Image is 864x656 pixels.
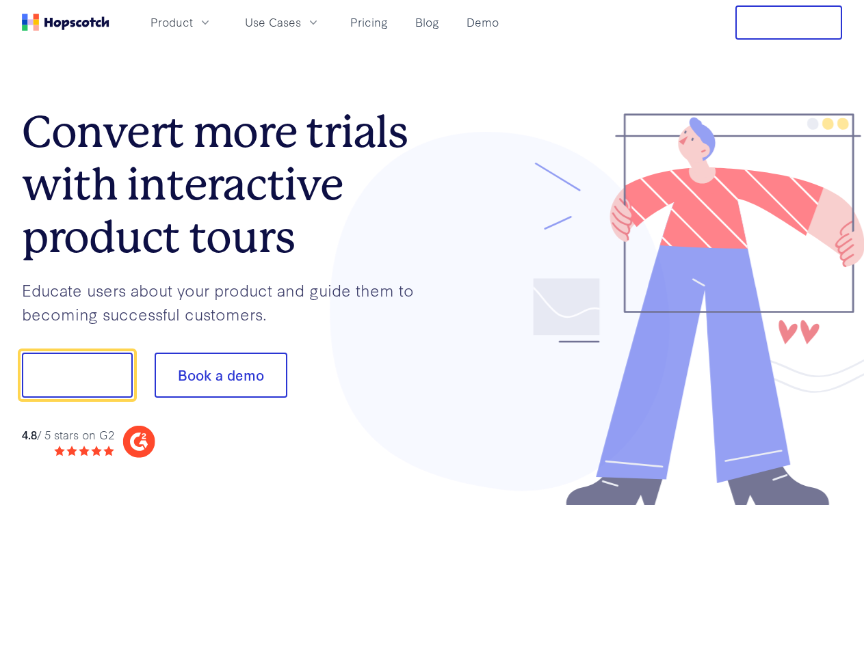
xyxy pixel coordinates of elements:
[150,14,193,31] span: Product
[245,14,301,31] span: Use Cases
[461,11,504,33] a: Demo
[22,426,114,443] div: / 5 stars on G2
[22,278,432,325] p: Educate users about your product and guide them to becoming successful customers.
[22,106,432,263] h1: Convert more trials with interactive product tours
[345,11,393,33] a: Pricing
[410,11,445,33] a: Blog
[735,5,842,40] button: Free Trial
[22,14,109,31] a: Home
[22,353,133,398] button: Show me!
[155,353,287,398] button: Book a demo
[237,11,328,33] button: Use Cases
[142,11,220,33] button: Product
[22,426,37,442] strong: 4.8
